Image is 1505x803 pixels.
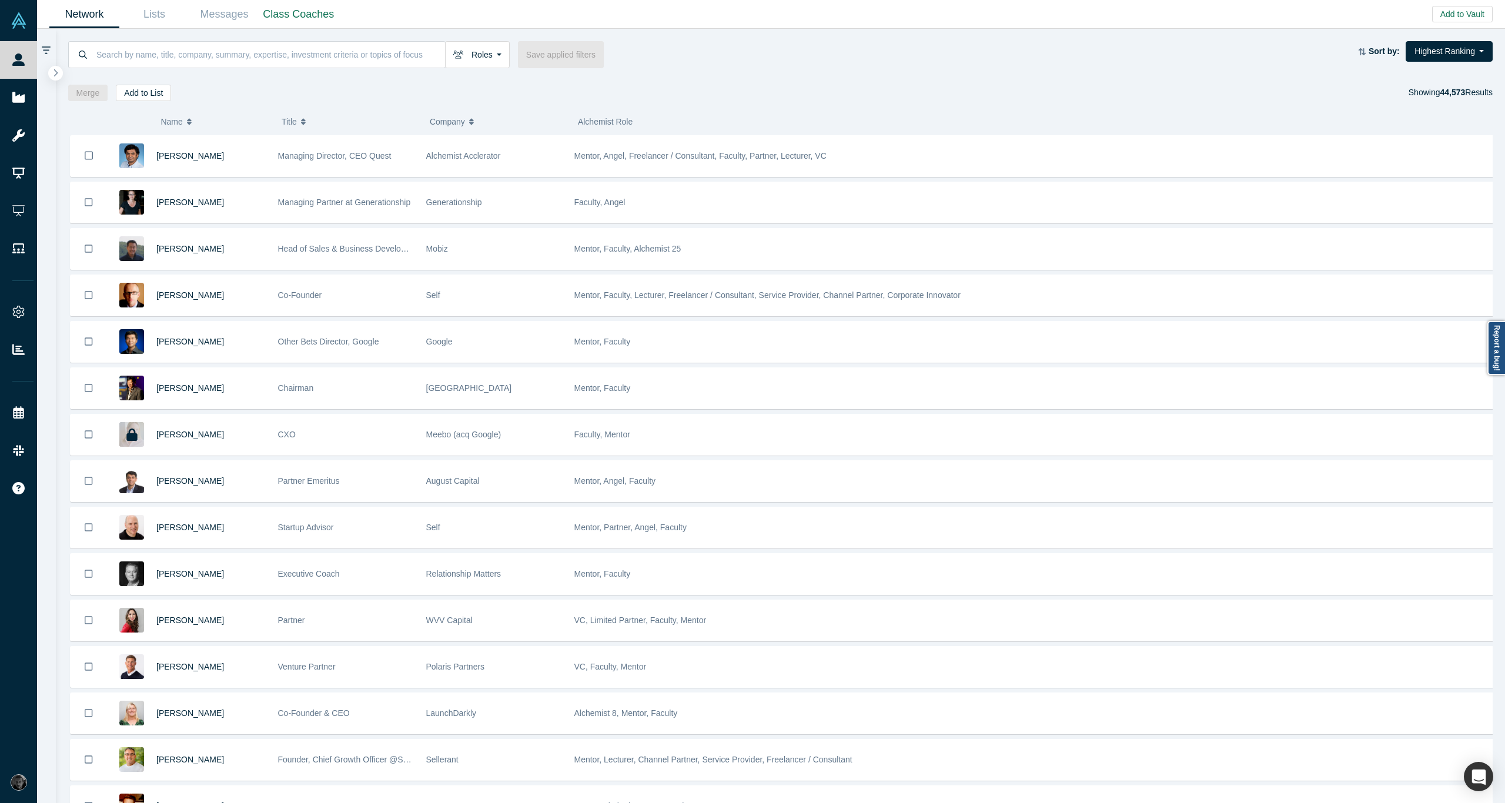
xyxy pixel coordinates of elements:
[71,182,107,223] button: Bookmark
[426,151,501,160] span: Alchemist Acclerator
[278,290,322,300] span: Co-Founder
[119,515,144,540] img: Adam Frankl's Profile Image
[156,151,224,160] a: [PERSON_NAME]
[574,569,631,578] span: Mentor, Faculty
[156,662,224,671] a: [PERSON_NAME]
[119,329,144,354] img: Steven Kan's Profile Image
[119,283,144,307] img: Robert Winder's Profile Image
[119,654,144,679] img: Gary Swart's Profile Image
[578,117,633,126] span: Alchemist Role
[119,608,144,633] img: Danielle D'Agostaro's Profile Image
[156,430,224,439] a: [PERSON_NAME]
[278,755,430,764] span: Founder, Chief Growth Officer @Sellerant
[426,569,501,578] span: Relationship Matters
[160,109,182,134] span: Name
[426,476,480,486] span: August Capital
[1440,88,1493,97] span: Results
[71,229,107,269] button: Bookmark
[156,244,224,253] span: [PERSON_NAME]
[278,708,350,718] span: Co-Founder & CEO
[426,430,501,439] span: Meebo (acq Google)
[574,198,626,207] span: Faculty, Angel
[119,236,144,261] img: Michael Chang's Profile Image
[1409,85,1493,101] div: Showing
[156,383,224,393] a: [PERSON_NAME]
[574,383,631,393] span: Mentor, Faculty
[156,569,224,578] a: [PERSON_NAME]
[278,569,340,578] span: Executive Coach
[11,12,27,29] img: Alchemist Vault Logo
[278,383,314,393] span: Chairman
[119,376,144,400] img: Timothy Chou's Profile Image
[278,337,379,346] span: Other Bets Director, Google
[71,368,107,409] button: Bookmark
[278,615,305,625] span: Partner
[68,85,108,101] button: Merge
[1440,88,1465,97] strong: 44,573
[278,151,392,160] span: Managing Director, CEO Quest
[426,244,448,253] span: Mobiz
[11,774,27,791] img: Rami C.'s Account
[426,662,485,671] span: Polaris Partners
[278,198,411,207] span: Managing Partner at Generationship
[156,755,224,764] a: [PERSON_NAME]
[1406,41,1493,62] button: Highest Ranking
[119,561,144,586] img: Carl Orthlieb's Profile Image
[426,615,473,625] span: WVV Capital
[278,476,340,486] span: Partner Emeritus
[278,662,336,671] span: Venture Partner
[71,461,107,501] button: Bookmark
[1487,321,1505,375] a: Report a bug!
[119,701,144,725] img: Edith Harbaugh's Profile Image
[426,337,453,346] span: Google
[426,755,459,764] span: Sellerant
[156,615,224,625] a: [PERSON_NAME]
[160,109,269,134] button: Name
[278,523,334,532] span: Startup Advisor
[278,244,456,253] span: Head of Sales & Business Development (interim)
[259,1,338,28] a: Class Coaches
[574,290,961,300] span: Mentor, Faculty, Lecturer, Freelancer / Consultant, Service Provider, Channel Partner, Corporate ...
[574,615,707,625] span: VC, Limited Partner, Faculty, Mentor
[71,507,107,548] button: Bookmark
[282,109,297,134] span: Title
[1432,6,1493,22] button: Add to Vault
[119,747,144,772] img: Kenan Rappuchi's Profile Image
[119,1,189,28] a: Lists
[574,244,681,253] span: Mentor, Faculty, Alchemist 25
[71,135,107,176] button: Bookmark
[282,109,417,134] button: Title
[119,190,144,215] img: Rachel Chalmers's Profile Image
[426,708,477,718] span: LaunchDarkly
[156,476,224,486] span: [PERSON_NAME]
[156,198,224,207] a: [PERSON_NAME]
[426,523,440,532] span: Self
[71,414,107,455] button: Bookmark
[71,322,107,362] button: Bookmark
[95,41,445,68] input: Search by name, title, company, summary, expertise, investment criteria or topics of focus
[574,430,630,439] span: Faculty, Mentor
[119,143,144,168] img: Gnani Palanikumar's Profile Image
[71,275,107,316] button: Bookmark
[156,523,224,532] a: [PERSON_NAME]
[426,290,440,300] span: Self
[574,476,656,486] span: Mentor, Angel, Faculty
[156,337,224,346] span: [PERSON_NAME]
[426,198,482,207] span: Generationship
[156,708,224,718] a: [PERSON_NAME]
[156,290,224,300] span: [PERSON_NAME]
[574,337,631,346] span: Mentor, Faculty
[574,708,678,718] span: Alchemist 8, Mentor, Faculty
[1369,46,1400,56] strong: Sort by:
[189,1,259,28] a: Messages
[445,41,510,68] button: Roles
